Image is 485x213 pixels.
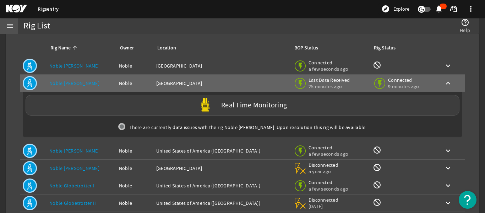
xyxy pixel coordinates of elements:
[156,182,288,189] div: United States of America ([GEOGRAPHIC_DATA])
[309,168,339,175] span: a year ago
[449,5,458,13] mat-icon: support_agent
[119,165,151,172] div: Noble
[309,83,350,90] span: 25 minutes ago
[373,181,381,189] mat-icon: Rig Monitoring not available for this rig
[119,182,151,189] div: Noble
[435,5,443,13] mat-icon: notifications
[49,200,96,206] a: Noble Globetrotter II
[309,77,350,83] span: Last Data Received
[156,80,288,87] div: [GEOGRAPHIC_DATA]
[119,62,151,69] div: Noble
[49,63,99,69] a: Noble [PERSON_NAME]
[461,18,469,27] mat-icon: help_outline
[23,95,462,116] a: Real Time Monitoring
[444,79,452,87] mat-icon: keyboard_arrow_up
[309,144,348,151] span: Connected
[444,181,452,190] mat-icon: keyboard_arrow_down
[309,162,339,168] span: Disconnected
[373,146,381,154] mat-icon: Rig Monitoring not available for this rig
[49,165,99,171] a: Noble [PERSON_NAME]
[309,151,348,157] span: a few seconds ago
[198,98,212,112] img: Yellowpod.svg
[119,44,148,52] div: Owner
[388,83,419,90] span: 9 minutes ago
[156,44,285,52] div: Location
[309,186,348,192] span: a few seconds ago
[373,61,381,69] mat-icon: Rig Monitoring not available for this rig
[119,147,151,154] div: Noble
[373,163,381,172] mat-icon: Rig Monitoring not available for this rig
[444,164,452,172] mat-icon: keyboard_arrow_down
[23,118,462,136] div: There are currently data issues with the rig Noble [PERSON_NAME]. Upon resolution this rig will b...
[309,59,348,66] span: Connected
[38,6,59,12] a: Rigsentry
[23,22,50,30] div: Rig List
[444,147,452,155] mat-icon: keyboard_arrow_down
[462,0,479,17] button: more_vert
[309,179,348,186] span: Connected
[50,44,71,52] div: Rig Name
[374,44,396,52] div: Rig Status
[378,3,412,15] button: Explore
[119,199,151,207] div: Noble
[221,102,287,109] label: Real Time Monitoring
[49,182,94,189] a: Noble Globetrotter I
[118,123,125,130] img: grey.svg
[156,165,288,172] div: [GEOGRAPHIC_DATA]
[157,44,176,52] div: Location
[373,198,381,207] mat-icon: Rig Monitoring not available for this rig
[388,77,419,83] span: Connected
[49,44,110,52] div: Rig Name
[309,197,339,203] span: Disconnected
[460,27,470,34] span: Help
[444,62,452,70] mat-icon: keyboard_arrow_down
[156,199,288,207] div: United States of America ([GEOGRAPHIC_DATA])
[381,5,390,13] mat-icon: explore
[156,147,288,154] div: United States of America ([GEOGRAPHIC_DATA])
[49,148,99,154] a: Noble [PERSON_NAME]
[309,203,339,209] span: [DATE]
[120,44,134,52] div: Owner
[119,80,151,87] div: Noble
[156,62,288,69] div: [GEOGRAPHIC_DATA]
[294,44,318,52] div: BOP Status
[49,80,99,86] a: Noble [PERSON_NAME]
[309,66,348,72] span: a few seconds ago
[393,5,409,12] span: Explore
[444,199,452,207] mat-icon: keyboard_arrow_down
[459,191,476,209] button: Open Resource Center
[6,22,14,30] mat-icon: menu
